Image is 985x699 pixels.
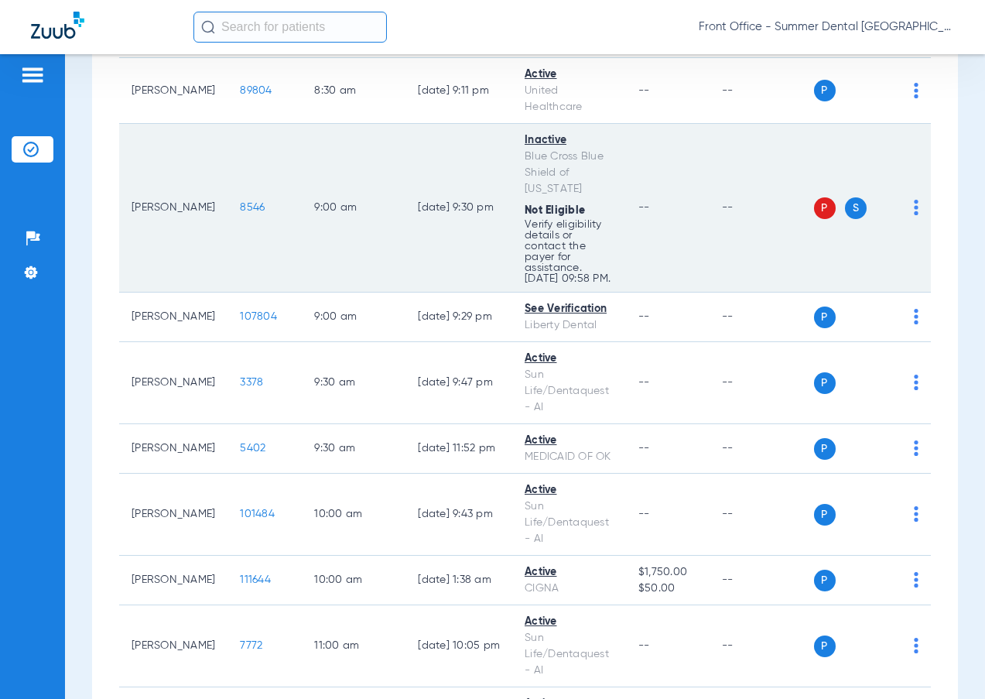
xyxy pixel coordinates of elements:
[119,58,227,124] td: [PERSON_NAME]
[638,85,650,96] span: --
[119,342,227,424] td: [PERSON_NAME]
[119,605,227,687] td: [PERSON_NAME]
[302,424,405,474] td: 9:30 AM
[638,311,650,322] span: --
[525,614,614,630] div: Active
[405,424,512,474] td: [DATE] 11:52 PM
[710,474,814,556] td: --
[914,200,918,215] img: group-dot-blue.svg
[240,574,271,585] span: 111644
[525,317,614,334] div: Liberty Dental
[525,630,614,679] div: Sun Life/Dentaquest - AI
[525,83,614,115] div: United Healthcare
[845,197,867,219] span: S
[710,342,814,424] td: --
[240,377,263,388] span: 3378
[525,132,614,149] div: Inactive
[814,307,836,328] span: P
[302,293,405,342] td: 9:00 AM
[914,309,918,324] img: group-dot-blue.svg
[914,572,918,588] img: group-dot-blue.svg
[525,205,585,216] span: Not Eligible
[814,197,836,219] span: P
[710,605,814,687] td: --
[638,581,697,597] span: $50.00
[525,449,614,465] div: MEDICAID OF OK
[405,58,512,124] td: [DATE] 9:11 PM
[193,12,387,43] input: Search for patients
[914,375,918,390] img: group-dot-blue.svg
[914,83,918,98] img: group-dot-blue.svg
[908,625,985,699] iframe: Chat Widget
[914,506,918,522] img: group-dot-blue.svg
[20,66,45,84] img: hamburger-icon
[240,85,272,96] span: 89804
[405,342,512,424] td: [DATE] 9:47 PM
[814,438,836,460] span: P
[240,443,265,454] span: 5402
[814,636,836,657] span: P
[638,202,650,213] span: --
[240,202,265,213] span: 8546
[302,605,405,687] td: 11:00 AM
[814,570,836,591] span: P
[814,80,836,101] span: P
[119,293,227,342] td: [PERSON_NAME]
[31,12,84,39] img: Zuub Logo
[814,372,836,394] span: P
[525,219,614,284] p: Verify eligibility details or contact the payer for assistance. [DATE] 09:58 PM.
[525,351,614,367] div: Active
[525,482,614,499] div: Active
[525,367,614,416] div: Sun Life/Dentaquest - AI
[119,474,227,556] td: [PERSON_NAME]
[240,509,275,519] span: 101484
[405,605,512,687] td: [DATE] 10:05 PM
[119,124,227,293] td: [PERSON_NAME]
[201,20,215,34] img: Search Icon
[240,640,262,651] span: 7772
[710,124,814,293] td: --
[638,443,650,454] span: --
[119,556,227,605] td: [PERSON_NAME]
[710,293,814,342] td: --
[405,293,512,342] td: [DATE] 9:29 PM
[710,556,814,605] td: --
[525,499,614,547] div: Sun Life/Dentaquest - AI
[638,509,650,519] span: --
[814,504,836,526] span: P
[525,564,614,581] div: Active
[302,342,405,424] td: 9:30 AM
[914,440,918,456] img: group-dot-blue.svg
[405,474,512,556] td: [DATE] 9:43 PM
[710,424,814,474] td: --
[302,58,405,124] td: 8:30 AM
[710,58,814,124] td: --
[638,377,650,388] span: --
[405,556,512,605] td: [DATE] 1:38 AM
[699,19,954,35] span: Front Office - Summer Dental [GEOGRAPHIC_DATA] | Lumio Dental
[525,301,614,317] div: See Verification
[525,581,614,597] div: CIGNA
[302,556,405,605] td: 10:00 AM
[302,474,405,556] td: 10:00 AM
[525,433,614,449] div: Active
[302,124,405,293] td: 9:00 AM
[405,124,512,293] td: [DATE] 9:30 PM
[119,424,227,474] td: [PERSON_NAME]
[638,640,650,651] span: --
[525,67,614,83] div: Active
[525,149,614,197] div: Blue Cross Blue Shield of [US_STATE]
[240,311,277,322] span: 107804
[638,564,697,581] span: $1,750.00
